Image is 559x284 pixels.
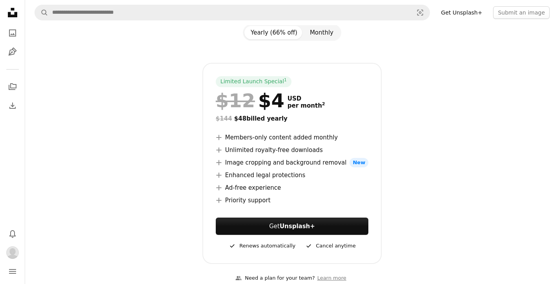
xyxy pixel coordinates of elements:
div: $48 billed yearly [216,114,368,123]
li: Image cropping and background removal [216,158,368,167]
li: Enhanced legal protections [216,170,368,180]
a: 2 [320,102,327,109]
button: Profile [5,245,20,260]
li: Priority support [216,196,368,205]
button: Yearly (66% off) [244,26,304,39]
a: Get Unsplash+ [436,6,487,19]
li: Members-only content added monthly [216,133,368,142]
strong: Unsplash+ [280,223,315,230]
button: Submit an image [493,6,550,19]
button: Notifications [5,226,20,242]
span: $144 [216,115,232,122]
div: Renews automatically [228,241,295,251]
span: USD [288,95,325,102]
span: New [350,158,368,167]
sup: 1 [284,77,287,82]
form: Find visuals sitewide [35,5,430,20]
a: Home — Unsplash [5,5,20,22]
button: Visual search [411,5,430,20]
img: Avatar of user Thien Vien [6,246,19,259]
button: Menu [5,264,20,279]
a: 1 [282,78,288,86]
div: Limited Launch Special [216,76,291,87]
a: GetUnsplash+ [216,218,368,235]
sup: 2 [322,101,325,106]
span: per month [288,102,325,109]
a: Photos [5,25,20,41]
a: Illustrations [5,44,20,60]
a: Download History [5,98,20,114]
button: Search Unsplash [35,5,48,20]
a: Collections [5,79,20,95]
div: Cancel anytime [305,241,355,251]
li: Ad-free experience [216,183,368,192]
button: Monthly [304,26,340,39]
div: $4 [216,90,284,111]
span: $12 [216,90,255,111]
li: Unlimited royalty-free downloads [216,145,368,155]
div: Need a plan for your team? [235,274,315,282]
